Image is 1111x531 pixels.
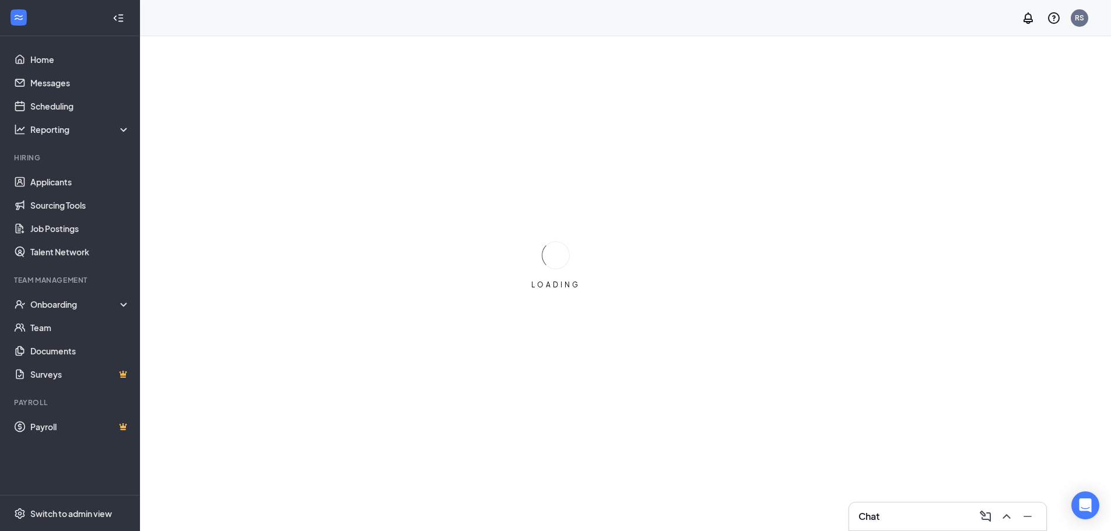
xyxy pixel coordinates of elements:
button: ChevronUp [997,507,1016,526]
a: Sourcing Tools [30,194,130,217]
a: Applicants [30,170,130,194]
svg: Analysis [14,124,26,135]
svg: Settings [14,508,26,519]
h3: Chat [858,510,879,523]
div: Switch to admin view [30,508,112,519]
div: Payroll [14,398,128,407]
a: Messages [30,71,130,94]
svg: UserCheck [14,298,26,310]
a: Job Postings [30,217,130,240]
a: Team [30,316,130,339]
a: Home [30,48,130,71]
svg: ComposeMessage [979,509,993,523]
svg: Collapse [113,12,124,24]
div: Reporting [30,124,131,135]
a: Talent Network [30,240,130,263]
button: Minimize [1018,507,1037,526]
svg: WorkstreamLogo [13,12,24,23]
a: PayrollCrown [30,415,130,438]
svg: Minimize [1021,509,1035,523]
div: RS [1075,13,1084,23]
svg: ChevronUp [1000,509,1014,523]
div: LOADING [527,280,585,290]
div: Team Management [14,275,128,285]
svg: Notifications [1021,11,1035,25]
svg: QuestionInfo [1047,11,1061,25]
div: Onboarding [30,298,120,310]
div: Hiring [14,153,128,163]
a: Documents [30,339,130,363]
button: ComposeMessage [976,507,995,526]
div: Open Intercom Messenger [1071,491,1099,519]
a: SurveysCrown [30,363,130,386]
a: Scheduling [30,94,130,118]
